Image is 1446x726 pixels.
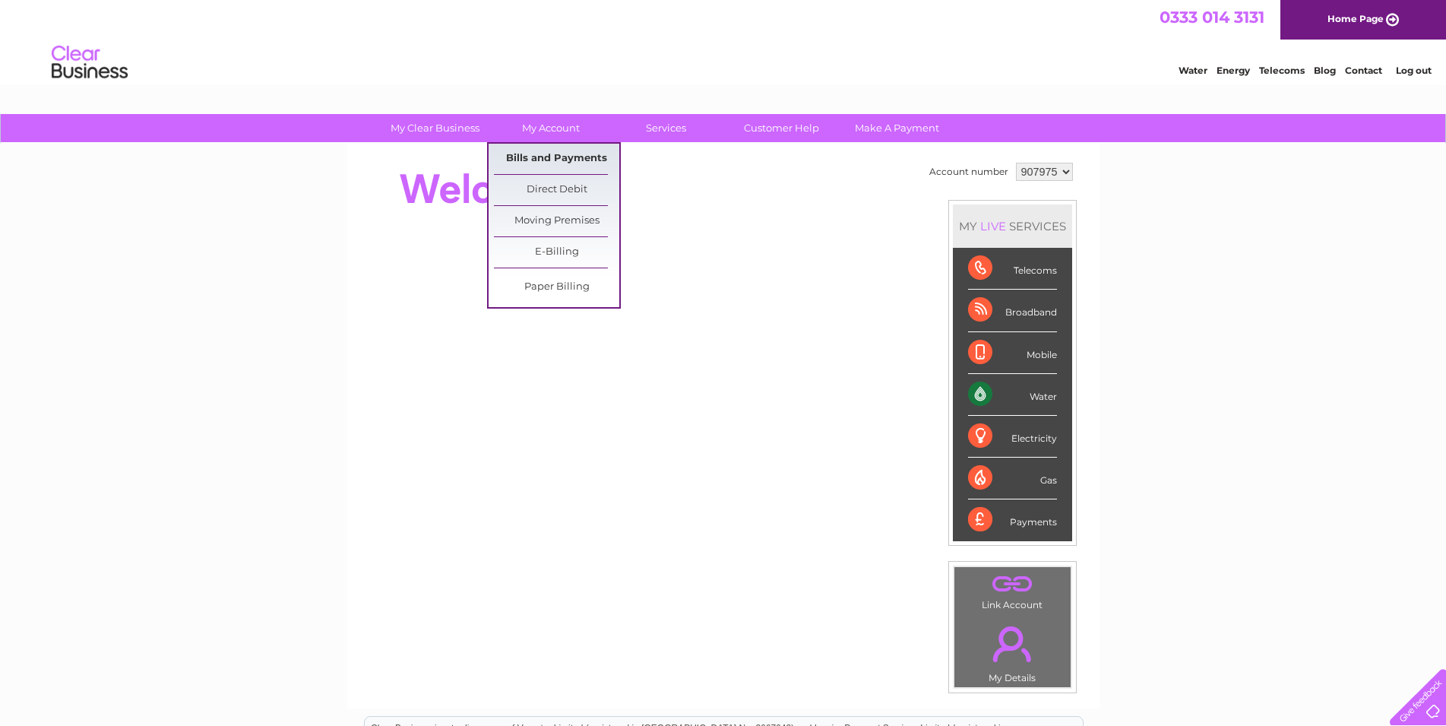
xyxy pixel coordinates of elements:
[494,272,619,303] a: Paper Billing
[372,114,498,142] a: My Clear Business
[968,416,1057,458] div: Electricity
[494,237,619,268] a: E-Billing
[834,114,960,142] a: Make A Payment
[968,290,1057,331] div: Broadband
[968,332,1057,374] div: Mobile
[954,566,1071,614] td: Link Account
[488,114,613,142] a: My Account
[926,159,1012,185] td: Account number
[977,219,1009,233] div: LIVE
[954,613,1071,688] td: My Details
[603,114,729,142] a: Services
[51,40,128,86] img: logo.png
[968,458,1057,499] div: Gas
[494,144,619,174] a: Bills and Payments
[1217,65,1250,76] a: Energy
[1314,65,1336,76] a: Blog
[1179,65,1207,76] a: Water
[1259,65,1305,76] a: Telecoms
[958,571,1067,598] a: .
[968,374,1057,416] div: Water
[968,248,1057,290] div: Telecoms
[719,114,844,142] a: Customer Help
[494,206,619,236] a: Moving Premises
[1160,8,1264,27] a: 0333 014 3131
[494,175,619,205] a: Direct Debit
[968,499,1057,541] div: Payments
[958,617,1067,671] a: .
[365,8,1083,74] div: Clear Business is a trading name of Verastar Limited (registered in [GEOGRAPHIC_DATA] No. 3667643...
[1345,65,1382,76] a: Contact
[1396,65,1432,76] a: Log out
[953,204,1072,248] div: MY SERVICES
